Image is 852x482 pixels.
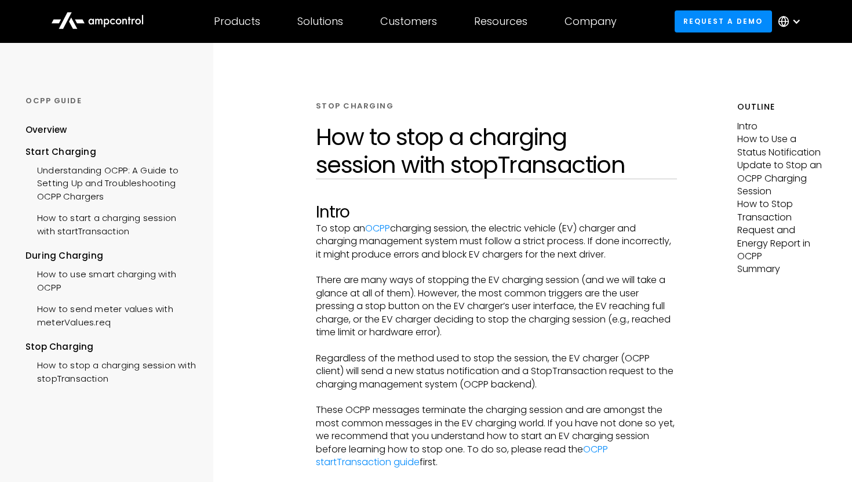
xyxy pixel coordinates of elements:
p: These OCPP messages terminate the charging session and are amongst the most common messages in th... [316,404,678,469]
div: Resources [474,15,527,28]
div: During Charging [26,249,196,262]
a: How to use smart charging with OCPP [26,262,196,297]
p: Regardless of the method used to stop the session, the EV charger (OCPP client) will send a new s... [316,352,678,391]
div: Products [214,15,260,28]
div: Company [565,15,617,28]
a: How to send meter values with meterValues.req [26,297,196,332]
p: Summary [737,263,826,276]
a: How to start a charging session with startTransaction [26,206,196,241]
div: Customers [380,15,437,28]
div: Solutions [297,15,343,28]
p: ‍ [316,469,678,482]
div: Overview [26,124,67,136]
a: Request a demo [675,10,772,32]
h1: How to stop a charging session with stopTransaction [316,123,678,179]
a: OCPP startTransaction guide [316,443,608,469]
div: STOP CHARGING [316,101,394,111]
p: ‍ [316,391,678,404]
a: Understanding OCPP: A Guide to Setting Up and Troubleshooting OCPP Chargers [26,158,196,206]
p: How to Stop Transaction Request and Energy Report in OCPP [737,198,826,263]
a: How to stop a charging session with stopTransaction [26,353,196,388]
a: Overview [26,124,67,145]
p: Intro [737,120,826,133]
p: How to Use a Status Notification Update to Stop an OCPP Charging Session [737,133,826,198]
div: Stop Charging [26,340,196,353]
p: ‍ [316,339,678,351]
p: There are many ways of stopping the EV charging session (and we will take a glance at all of them... [316,274,678,339]
h5: Outline [737,101,826,113]
p: To stop an charging session, the electric vehicle (EV) charger and charging management system mus... [316,222,678,261]
a: OCPP [365,222,390,235]
h2: Intro [316,202,678,222]
p: ‍ [316,261,678,274]
div: Start Charging [26,146,196,158]
div: OCPP GUIDE [26,96,196,106]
